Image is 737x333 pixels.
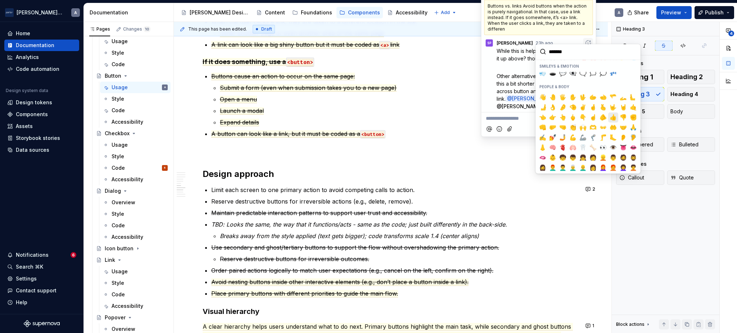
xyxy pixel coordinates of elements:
[540,59,546,67] span: 🤎
[211,267,493,274] s: Order paired actions logically to match user expectations (e.g., cancel on the left, confirm on t...
[506,95,555,102] span: @
[211,244,499,251] s: Use secondary and ghost/tertiary buttons to support the flow without overshadowing the primary ac...
[4,297,79,308] button: Help
[610,114,616,121] span: 👍️
[570,134,576,141] span: 💪
[188,26,247,32] span: This page has been edited.
[600,134,606,141] span: 🦵
[560,93,566,101] span: 🖐️
[4,285,79,296] button: Contact support
[211,130,360,138] span: A button can look like a link, but it must be coded as a
[71,252,76,258] span: 6
[580,69,586,77] span: 🗨️
[211,186,579,194] p: Limit each screen to one primary action to avoid competing calls to action.
[560,144,566,151] span: 🫀
[620,144,626,151] span: 👅
[630,114,636,121] span: ✊️
[502,103,543,109] span: [PERSON_NAME]
[16,251,49,259] div: Notifications
[600,144,606,151] span: 👀
[348,9,380,16] div: Components
[123,26,150,32] div: Changes
[539,84,569,88] span: People & body
[540,134,546,141] span: ✍️
[112,291,125,298] div: Code
[4,51,79,63] a: Analytics
[484,113,593,122] div: Composer editor
[560,124,566,131] span: 🤜
[4,249,79,261] button: Notifications6
[105,314,126,321] div: Popover
[630,59,636,67] span: 💦
[211,290,398,297] span: Place primary buttons with different priorities to guide the main flow.
[16,123,33,130] div: Assets
[105,72,121,79] div: Button
[112,233,143,241] div: Accessibility
[93,70,171,82] a: Button
[220,119,259,126] span: Expand details
[630,144,636,151] span: 👄
[497,103,543,109] span: @
[705,9,724,16] span: Publish
[178,5,430,20] div: Page tree
[253,7,288,18] a: Content
[580,124,586,131] span: 🙌
[16,134,60,142] div: Storybook stories
[100,231,171,243] a: Accessibility
[93,312,171,323] a: Popover
[600,164,606,171] span: 👩‍🦰
[441,10,450,15] span: Add
[570,144,576,151] span: 🫁
[100,266,171,277] a: Usage
[220,107,264,115] span: Launch a modal
[550,134,556,141] span: 💅
[667,87,715,101] button: Heading 4
[550,104,556,111] span: 👌
[610,59,616,67] span: 💥
[583,184,598,194] button: 2
[590,124,596,131] span: 🫶
[590,114,596,121] span: ☝️
[667,170,715,185] button: Quote
[583,38,593,48] button: Add reaction
[610,154,616,161] span: 👨
[89,26,110,32] div: Pages
[112,210,124,218] div: Style
[494,124,504,134] button: Add emoji
[580,104,586,111] span: ✌️
[261,26,272,32] span: Draft
[634,9,649,16] span: Share
[16,30,30,37] div: Home
[112,49,124,56] div: Style
[16,299,27,306] div: Help
[590,134,596,141] span: 🦿
[4,63,79,75] a: Code automation
[100,300,171,312] a: Accessibility
[16,146,49,154] div: Data sources
[100,82,171,93] a: UsageA
[112,38,128,45] div: Usage
[590,69,596,77] span: 🗯️
[100,47,171,59] a: Style
[5,8,14,17] img: f0306bc8-3074-41fb-b11c-7d2e8671d5eb.png
[580,59,586,67] span: 💋
[112,268,128,275] div: Usage
[540,164,546,171] span: 🧔‍♀️
[618,10,620,15] div: A
[211,73,355,80] span: Buttons cause an action to occur on the same page:
[211,221,507,228] em: TBD: Looks the same, the way that it functions/acts - same as the code; just built differently in...
[600,59,606,67] span: 💢
[540,144,546,151] span: 👃
[656,6,692,19] button: Preview
[112,325,135,333] div: Overview
[361,131,384,138] span: <button>
[610,164,616,171] span: 🧑‍🦰
[105,187,121,195] div: Dialog
[100,208,171,220] a: Style
[695,6,734,19] button: Publish
[550,164,556,171] span: 👨‍🦰
[100,197,171,208] a: Overview
[540,69,546,77] span: 💨
[4,132,79,144] a: Storybook stories
[220,84,397,92] span: Submit a form (even when submission takes you to a new page)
